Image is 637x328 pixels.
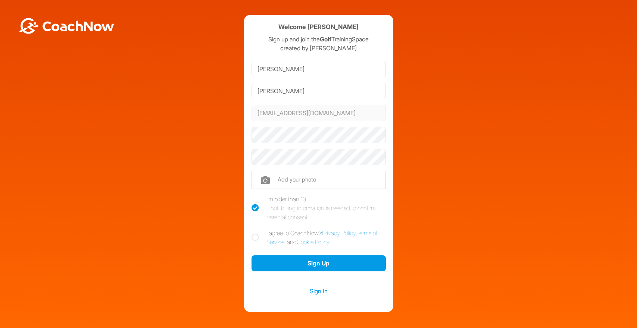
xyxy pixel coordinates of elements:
[18,18,115,34] img: BwLJSsUCoWCh5upNqxVrqldRgqLPVwmV24tXu5FoVAoFEpwwqQ3VIfuoInZCoVCoTD4vwADAC3ZFMkVEQFDAAAAAElFTkSuQmCC
[297,238,329,246] a: Cookie Policy
[252,61,386,77] input: First Name
[266,195,386,221] div: I'm older than 13
[252,105,386,121] input: Email
[266,204,386,221] div: If not, billing information is needed to confirm parental consent.
[266,229,377,246] a: Terms of Service
[322,229,356,237] a: Privacy Policy
[252,83,386,99] input: Last Name
[252,228,386,246] label: I agree to CoachNow's , , and .
[278,22,359,32] h4: Welcome [PERSON_NAME]
[252,286,386,296] a: Sign In
[252,255,386,271] button: Sign Up
[252,44,386,53] p: created by [PERSON_NAME]
[320,35,331,43] strong: Golf
[252,35,386,44] p: Sign up and join the TrainingSpace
